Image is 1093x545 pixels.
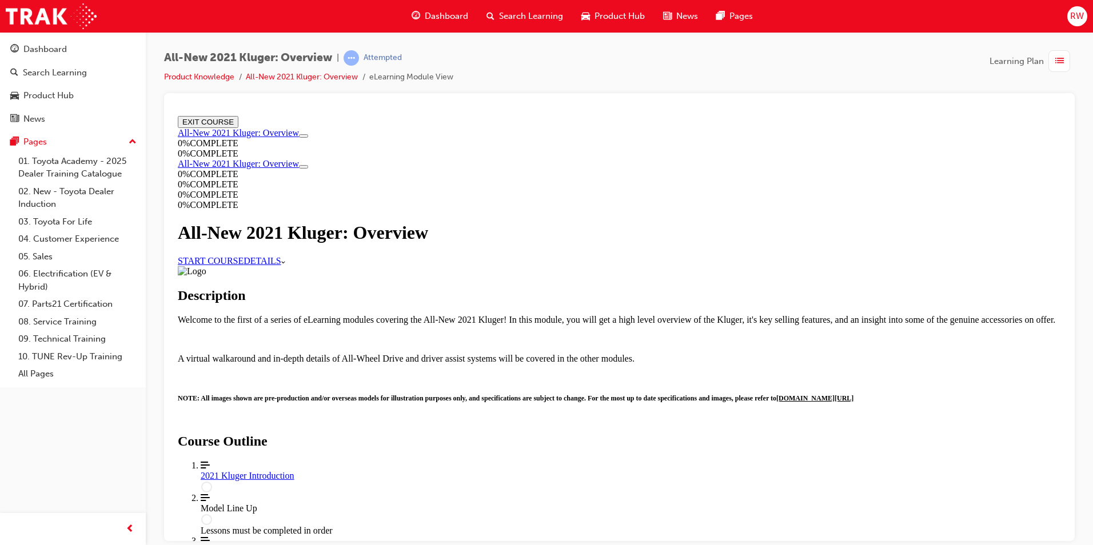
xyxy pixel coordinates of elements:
span: news-icon [663,9,672,23]
a: Dashboard [5,39,141,60]
a: 08. Service Training [14,313,141,331]
span: | [337,51,339,65]
a: news-iconNews [654,5,707,28]
a: Search Learning [5,62,141,83]
a: 01. Toyota Academy - 2025 Dealer Training Catalogue [14,153,141,183]
span: guage-icon [10,45,19,55]
a: search-iconSearch Learning [477,5,572,28]
a: All Pages [14,365,141,383]
div: News [23,113,45,126]
img: Trak [6,3,97,29]
span: NOTE: All images shown are pre-production and/or overseas models for illustration purposes only, ... [5,283,603,291]
span: car-icon [10,91,19,101]
span: list-icon [1055,54,1064,69]
main: Course Details [5,155,888,511]
span: Pages [729,10,753,23]
section: Course Information [5,17,888,47]
span: pages-icon [10,137,19,147]
div: 0 % COMPLETE [5,37,888,47]
a: car-iconProduct Hub [572,5,654,28]
a: 06. Electrification (EV & Hybrid) [14,265,141,295]
span: All-New 2021 Kluger: Overview [164,51,332,65]
span: car-icon [581,9,590,23]
img: Logo [5,155,33,165]
span: DETAILS [70,145,107,154]
button: Pages [5,131,141,153]
a: All-New 2021 Kluger: Overview [246,72,358,82]
span: up-icon [129,135,137,150]
button: RW [1067,6,1087,26]
a: All-New 2021 Kluger: Overview [5,17,126,26]
a: News [5,109,141,130]
span: Dashboard [425,10,468,23]
h2: Course Outline [5,322,888,338]
button: Learning Plan [990,50,1075,72]
span: search-icon [10,68,18,78]
span: guage-icon [412,9,420,23]
a: START COURSE [5,145,70,154]
a: 04. Customer Experience [14,230,141,248]
p: A virtual walkaround and in-depth details of All-Wheel Drive and driver assist systems will be co... [5,242,888,253]
span: The Model Line Up lesson is currently unavailable: Lessons must be completed in order. [27,382,888,424]
a: All-New 2021 Kluger: Overview [5,47,126,57]
span: RW [1070,10,1084,23]
a: 07. Parts21 Certification [14,295,141,313]
a: guage-iconDashboard [402,5,477,28]
h1: All-New 2021 Kluger: Overview [5,111,888,132]
a: [DOMAIN_NAME][URL] [603,281,680,291]
a: 09. Technical Training [14,330,141,348]
span: News [676,10,698,23]
span: prev-icon [126,522,134,536]
a: pages-iconPages [707,5,762,28]
div: Attempted [364,53,402,63]
span: Lessons must be completed in order [27,414,159,424]
span: The Genuine Accessories lesson is currently unavailable: Lessons must be completed in order. [27,424,888,467]
span: news-icon [10,114,19,125]
a: DETAILS [70,145,111,154]
span: [DOMAIN_NAME][URL] [603,283,680,291]
div: 0 % COMPLETE [5,58,165,68]
a: Product Knowledge [164,72,234,82]
div: 0 % COMPLETE [5,68,165,78]
li: eLearning Module View [369,71,453,84]
a: 10. TUNE Rev-Up Training [14,348,141,366]
div: 0 % COMPLETE [5,89,888,99]
section: Course Information [5,47,165,78]
span: Product Hub [595,10,645,23]
span: search-icon [486,9,494,23]
span: Learning Plan [990,55,1044,68]
a: Product Hub [5,85,141,106]
span: Search Learning [499,10,563,23]
a: 2021 Kluger Introduction [27,349,888,382]
div: Search Learning [23,66,87,79]
button: DashboardSearch LearningProduct HubNews [5,37,141,131]
div: 0 % COMPLETE [5,27,888,37]
button: EXIT COURSE [5,5,65,17]
h2: Description [5,177,888,192]
div: Model Line Up [27,392,888,402]
div: 0 % COMPLETE [5,78,888,89]
div: Product Hub [23,89,74,102]
a: 02. New - Toyota Dealer Induction [14,183,141,213]
span: pages-icon [716,9,725,23]
a: 03. Toyota For Life [14,213,141,231]
a: 05. Sales [14,248,141,266]
div: 2021 Kluger Introduction [27,359,888,370]
div: Dashboard [23,43,67,56]
div: Pages [23,135,47,149]
span: learningRecordVerb_ATTEMPT-icon [344,50,359,66]
p: Welcome to the first of a series of eLearning modules covering the All-New 2021 Kluger! In this m... [5,203,888,214]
